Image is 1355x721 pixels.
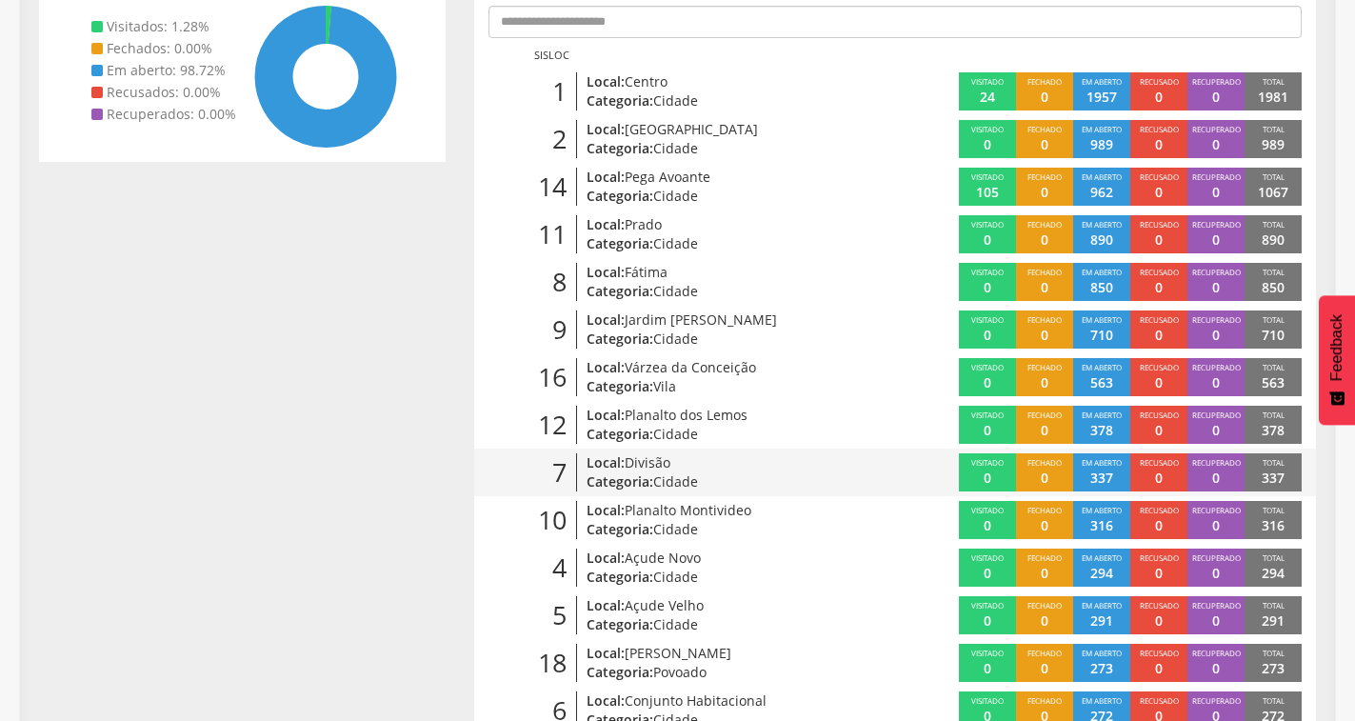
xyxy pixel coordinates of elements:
[1027,362,1062,372] span: Fechado
[552,597,567,634] span: 5
[1212,421,1220,440] p: 0
[1192,124,1241,134] span: Recuperado
[1263,552,1285,563] span: Total
[587,91,856,110] p: Categoria:
[625,168,710,186] span: Pega Avoante
[984,659,991,678] p: 0
[552,264,567,301] span: 8
[1041,421,1048,440] p: 0
[980,88,995,107] p: 24
[1140,362,1179,372] span: Recusado
[971,457,1004,468] span: Visitado
[587,691,856,711] p: Local:
[1082,457,1122,468] span: Em aberto
[1041,373,1048,392] p: 0
[1041,611,1048,631] p: 0
[1082,410,1122,420] span: Em aberto
[1027,124,1062,134] span: Fechado
[538,407,567,444] span: 12
[552,311,567,349] span: 9
[984,564,991,583] p: 0
[984,469,991,488] p: 0
[1027,410,1062,420] span: Fechado
[1027,552,1062,563] span: Fechado
[1262,564,1285,583] p: 294
[1192,600,1241,611] span: Recuperado
[1090,564,1113,583] p: 294
[1041,326,1048,345] p: 0
[538,502,567,539] span: 10
[1192,267,1241,277] span: Recuperado
[534,48,569,63] p: Sisloc
[625,358,756,376] span: Várzea da Conceição
[1262,373,1285,392] p: 563
[552,121,567,158] span: 2
[1027,457,1062,468] span: Fechado
[1192,410,1241,420] span: Recuperado
[1041,564,1048,583] p: 0
[587,406,856,425] p: Local:
[625,72,668,90] span: Centro
[1155,326,1163,345] p: 0
[653,520,698,538] span: Cidade
[1192,171,1241,182] span: Recuperado
[1155,611,1163,631] p: 0
[1027,171,1062,182] span: Fechado
[587,501,856,520] p: Local:
[587,663,856,682] p: Categoria:
[971,171,1004,182] span: Visitado
[1041,183,1048,202] p: 0
[1258,183,1288,202] p: 1067
[587,263,856,282] p: Local:
[653,139,698,157] span: Cidade
[91,61,236,80] li: Em aberto: 98.72%
[1140,76,1179,87] span: Recusado
[1155,230,1163,250] p: 0
[587,139,856,158] p: Categoria:
[1212,88,1220,107] p: 0
[1263,171,1285,182] span: Total
[1140,552,1179,563] span: Recusado
[1263,219,1285,230] span: Total
[587,215,856,234] p: Local:
[1090,611,1113,631] p: 291
[1319,295,1355,425] button: Feedback - Mostrar pesquisa
[1263,457,1285,468] span: Total
[1082,648,1122,658] span: Em aberto
[625,549,701,567] span: Açude Novo
[653,568,698,586] span: Cidade
[1027,695,1062,706] span: Fechado
[1155,373,1163,392] p: 0
[538,645,567,682] span: 18
[587,282,856,301] p: Categoria:
[91,39,236,58] li: Fechados: 0.00%
[625,120,758,138] span: [GEOGRAPHIC_DATA]
[1082,219,1122,230] span: Em aberto
[1262,516,1285,535] p: 316
[1212,564,1220,583] p: 0
[971,505,1004,515] span: Visitado
[653,377,676,395] span: Vila
[1262,135,1285,154] p: 989
[971,362,1004,372] span: Visitado
[587,568,856,587] p: Categoria:
[552,73,567,110] span: 1
[1263,600,1285,611] span: Total
[984,611,991,631] p: 0
[1082,76,1122,87] span: Em aberto
[984,326,991,345] p: 0
[1090,659,1113,678] p: 273
[1027,648,1062,658] span: Fechado
[1212,611,1220,631] p: 0
[653,91,698,110] span: Cidade
[1192,76,1241,87] span: Recuperado
[1262,659,1285,678] p: 273
[1192,648,1241,658] span: Recuperado
[625,263,668,281] span: Fátima
[587,520,856,539] p: Categoria:
[587,472,856,491] p: Categoria:
[653,187,698,205] span: Cidade
[625,215,662,233] span: Prado
[971,410,1004,420] span: Visitado
[1155,278,1163,297] p: 0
